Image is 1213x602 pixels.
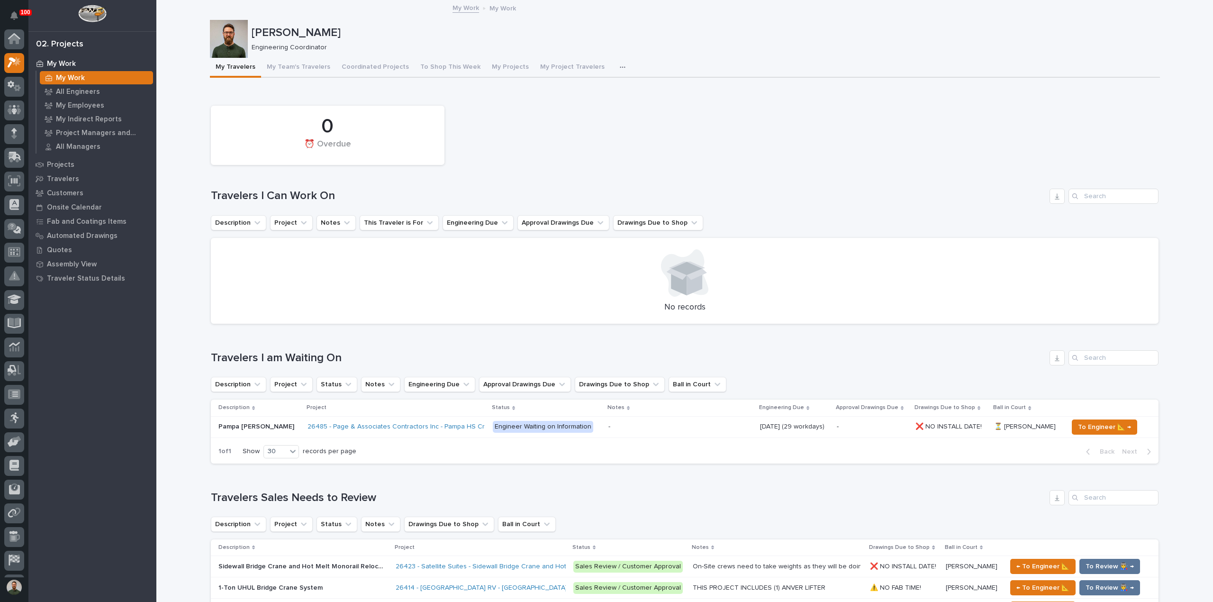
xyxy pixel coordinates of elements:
h1: Travelers Sales Needs to Review [211,491,1046,505]
p: Sidewall Bridge Crane and Hot Melt Monorail Relocation [218,561,386,571]
button: Project [270,377,313,392]
p: Drawings Due to Shop [914,402,975,413]
p: [DATE] (29 workdays) [760,421,826,431]
a: My Work [36,71,156,84]
p: Approval Drawings Due [836,402,898,413]
p: Project [307,402,326,413]
tr: Pampa [PERSON_NAME]Pampa [PERSON_NAME] 26485 - Page & Associates Contractors Inc - Pampa HS Crane... [211,416,1159,438]
p: 1 of 1 [211,440,239,463]
button: Drawings Due to Shop [404,517,494,532]
div: Engineer Waiting on Information [493,421,593,433]
span: To Review 👨‍🏭 → [1086,582,1134,593]
span: Next [1122,447,1143,456]
p: Traveler Status Details [47,274,125,283]
button: Next [1118,447,1159,456]
button: Engineering Due [443,215,514,230]
p: ⚠️ NO FAB TIME! [870,582,923,592]
button: Description [211,215,266,230]
p: Drawings Due to Shop [869,542,930,553]
div: THIS PROJECT INCLUDES (1) ANVER LIFTER [693,584,825,592]
button: ← To Engineer 📐 [1010,580,1076,595]
span: ← To Engineer 📐 [1016,561,1069,572]
div: 02. Projects [36,39,83,50]
button: To Shop This Week [415,58,486,78]
p: Status [572,542,590,553]
p: ❌ NO INSTALL DATE! [915,421,984,431]
p: 100 [21,9,30,16]
button: Description [211,517,266,532]
div: On-Site crews need to take weights as they will be doing pre-use and load testing per [PERSON_NAME]. [693,563,859,571]
button: My Team's Travelers [261,58,336,78]
p: Projects [47,161,74,169]
h1: Travelers I am Waiting On [211,351,1046,365]
button: Notes [361,377,400,392]
button: Notifications [4,6,24,26]
div: Sales Review / Customer Approval [573,582,683,594]
a: Fab and Coatings Items [28,214,156,228]
p: Automated Drawings [47,232,118,240]
a: Quotes [28,243,156,257]
p: Engineering Coordinator [252,44,1152,52]
span: ← To Engineer 📐 [1016,582,1069,593]
button: My Projects [486,58,534,78]
a: Traveler Status Details [28,271,156,285]
p: Description [218,542,250,553]
p: [PERSON_NAME] [946,582,999,592]
button: Project [270,215,313,230]
button: Engineering Due [404,377,475,392]
div: Sales Review / Customer Approval [573,561,683,573]
button: My Travelers [210,58,261,78]
p: All Managers [56,143,100,151]
div: - [608,423,610,431]
p: Pampa [PERSON_NAME] [218,421,296,431]
p: Customers [47,189,83,198]
a: Onsite Calendar [28,200,156,214]
p: Quotes [47,246,72,255]
p: Assembly View [47,260,97,269]
p: Onsite Calendar [47,203,102,212]
button: Back [1078,447,1118,456]
a: Projects [28,157,156,172]
input: Search [1068,490,1159,505]
p: Travelers [47,175,79,183]
button: This Traveler is For [360,215,439,230]
input: Search [1068,350,1159,365]
a: 26485 - Page & Associates Contractors Inc - Pampa HS Cranes [308,423,500,431]
tr: Sidewall Bridge Crane and Hot Melt Monorail RelocationSidewall Bridge Crane and Hot Melt Monorail... [211,556,1159,577]
p: - [837,423,908,431]
p: [PERSON_NAME] [252,26,1156,40]
a: All Managers [36,140,156,153]
a: All Engineers [36,85,156,98]
button: To Engineer 📐 → [1072,420,1137,435]
p: Project Managers and Engineers [56,129,149,137]
p: Show [243,447,260,456]
p: Ball in Court [993,402,1026,413]
a: Project Managers and Engineers [36,126,156,139]
button: Approval Drawings Due [479,377,571,392]
p: Project [395,542,415,553]
p: records per page [303,447,356,456]
button: Ball in Court [669,377,726,392]
button: Notes [317,215,356,230]
p: My Work [47,60,76,68]
button: Status [317,517,357,532]
div: 30 [264,447,287,456]
p: Ball in Court [945,542,978,553]
button: Coordinated Projects [336,58,415,78]
button: Approval Drawings Due [517,215,609,230]
button: To Review 👨‍🏭 → [1079,580,1140,595]
div: Notifications100 [12,11,24,27]
input: Search [1068,189,1159,204]
tr: 1-Ton UHUL Bridge Crane System1-Ton UHUL Bridge Crane System 26414 - [GEOGRAPHIC_DATA] RV - [GEOG... [211,577,1159,599]
a: Travelers [28,172,156,186]
button: Notes [361,517,400,532]
h1: Travelers I Can Work On [211,189,1046,203]
button: Project [270,517,313,532]
a: My Work [28,56,156,71]
button: Description [211,377,266,392]
a: Automated Drawings [28,228,156,243]
p: Status [492,402,510,413]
